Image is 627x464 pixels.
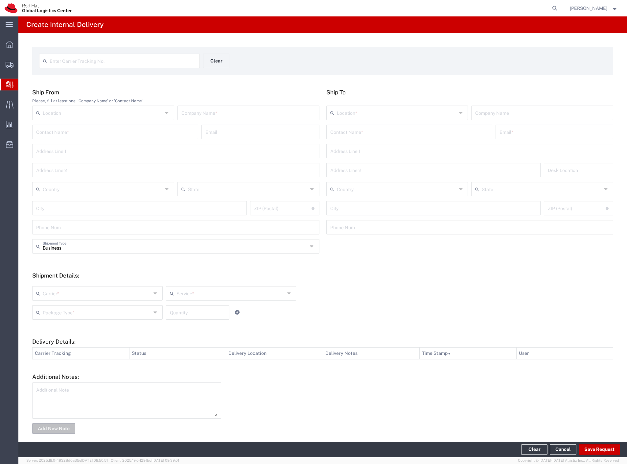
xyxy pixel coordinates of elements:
th: Time Stamp [420,348,517,359]
h5: Delivery Details: [32,338,613,345]
button: Save Request [579,444,620,455]
table: Delivery Details: [32,347,613,359]
div: Please, fill at least one: 'Company Name' or 'Contact Name' [32,98,319,104]
a: Cancel [550,444,576,455]
img: logo [5,3,72,13]
th: Delivery Notes [323,348,420,359]
button: Clear [521,444,547,455]
span: Client: 2025.19.0-129fbcf [111,458,179,462]
h5: Ship From [32,89,319,96]
a: Add Item [233,308,242,317]
span: Copyright © [DATE]-[DATE] Agistix Inc., All Rights Reserved [518,458,619,463]
span: Filip Lizuch [570,5,607,12]
button: Clear [203,54,229,68]
h5: Shipment Details: [32,272,613,279]
span: [DATE] 09:50:51 [81,458,108,462]
th: User [516,348,613,359]
span: Server: 2025.19.0-49328d0a35e [26,458,108,462]
th: Status [129,348,226,359]
h5: Ship To [326,89,614,96]
button: [PERSON_NAME] [569,4,618,12]
h5: Additional Notes: [32,373,613,380]
span: [DATE] 09:39:01 [152,458,179,462]
th: Carrier Tracking [33,348,129,359]
th: Delivery Location [226,348,323,359]
h4: Create Internal Delivery [26,16,104,33]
